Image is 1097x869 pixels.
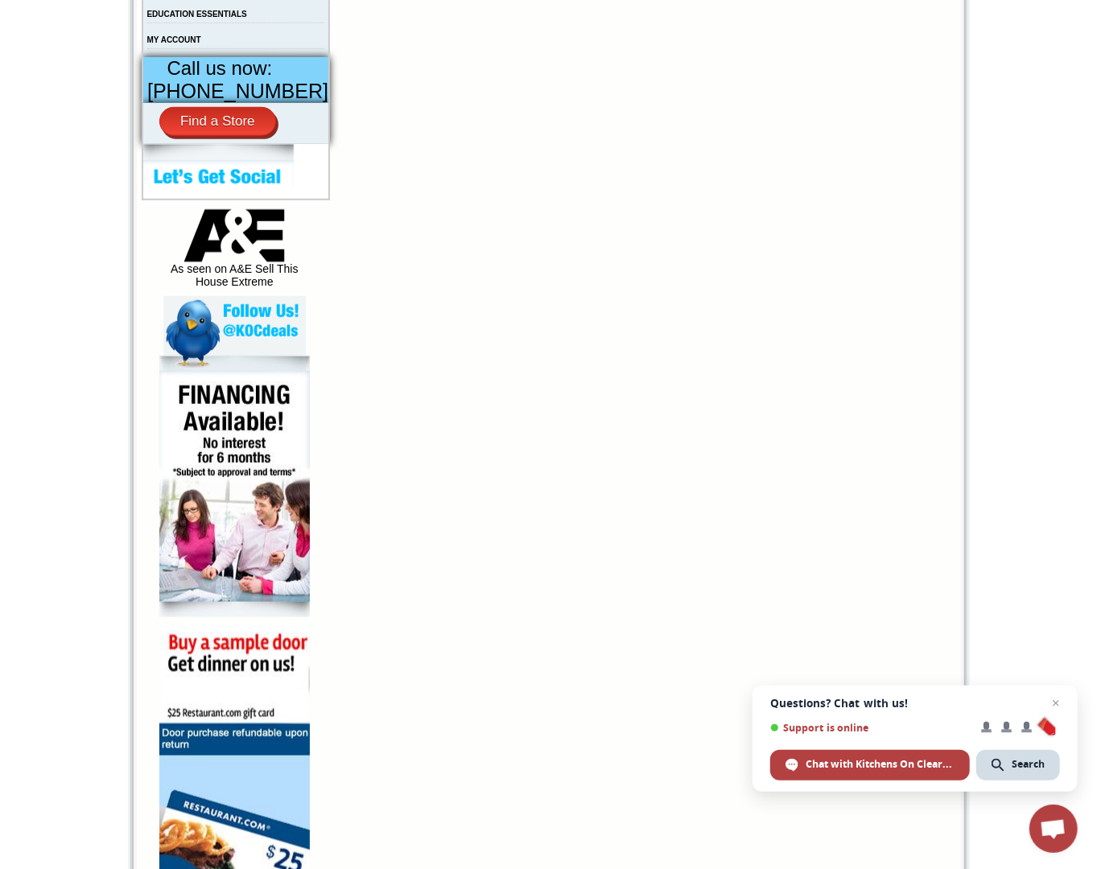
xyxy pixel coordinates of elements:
[1046,694,1066,713] span: Close chat
[167,57,273,79] span: Call us now:
[147,80,328,102] span: [PHONE_NUMBER]
[163,209,306,296] div: As seen on A&E Sell This House Extreme
[147,10,247,19] a: EDUCATION ESSENTIALS
[770,722,970,734] span: Support is online
[147,35,201,44] a: MY ACCOUNT
[1012,757,1045,772] span: Search
[806,757,955,772] span: Chat with Kitchens On Clearance
[159,107,276,136] a: Find a Store
[770,697,1060,710] span: Questions? Chat with us!
[976,750,1060,780] div: Search
[770,750,970,780] div: Chat with Kitchens On Clearance
[1029,805,1078,853] div: Open chat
